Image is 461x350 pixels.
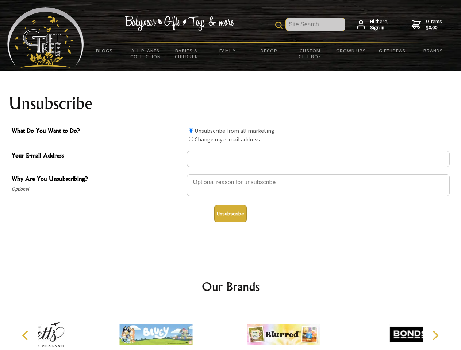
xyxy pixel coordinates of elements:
[427,327,443,343] button: Next
[426,18,442,31] span: 0 items
[187,151,450,167] input: Your E-mail Address
[413,43,454,58] a: Brands
[330,43,372,58] a: Grown Ups
[166,43,207,64] a: Babies & Children
[372,43,413,58] a: Gift Ideas
[189,128,193,133] input: What Do You Want to Do?
[187,174,450,196] textarea: Why Are You Unsubscribing?
[7,7,84,68] img: Babyware - Gifts - Toys and more...
[248,43,289,58] a: Decor
[12,174,183,185] span: Why Are You Unsubscribing?
[412,18,442,31] a: 0 items$0.00
[189,137,193,141] input: What Do You Want to Do?
[12,126,183,137] span: What Do You Want to Do?
[12,185,183,194] span: Optional
[195,127,274,134] label: Unsubscribe from all marketing
[125,43,166,64] a: All Plants Collection
[370,24,389,31] strong: Sign in
[18,327,34,343] button: Previous
[207,43,249,58] a: Family
[195,136,260,143] label: Change my e-mail address
[125,16,234,31] img: Babywear - Gifts - Toys & more
[214,205,247,222] button: Unsubscribe
[15,278,447,295] h2: Our Brands
[275,22,283,29] img: product search
[289,43,331,64] a: Custom Gift Box
[357,18,389,31] a: Hi there,Sign in
[9,95,453,112] h1: Unsubscribe
[370,18,389,31] span: Hi there,
[286,18,345,31] input: Site Search
[12,151,183,162] span: Your E-mail Address
[426,24,442,31] strong: $0.00
[84,43,125,58] a: BLOGS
